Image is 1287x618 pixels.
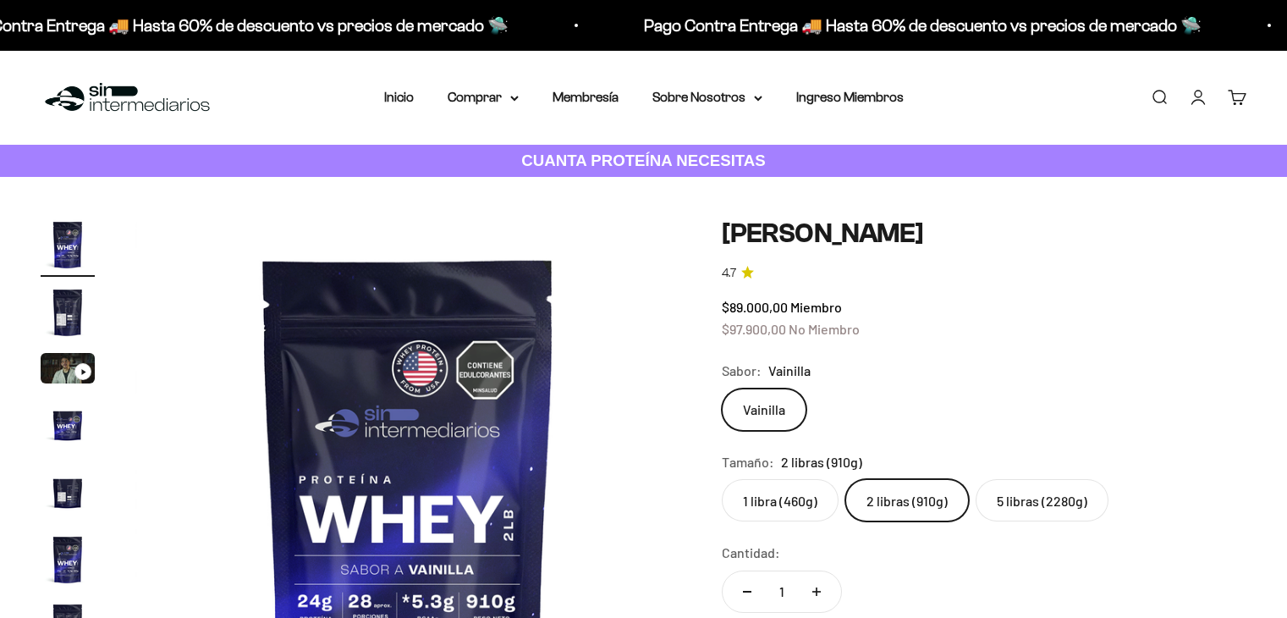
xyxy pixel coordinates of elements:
span: $97.900,00 [722,321,786,337]
button: Ir al artículo 1 [41,218,95,277]
summary: Comprar [448,86,519,108]
span: 4.7 [722,264,736,283]
span: $89.000,00 [722,299,788,315]
span: Miembro [790,299,842,315]
img: Proteína Whey - Vainilla [41,397,95,451]
span: 2 libras (910g) [781,451,862,473]
button: Reducir cantidad [723,571,772,612]
button: Ir al artículo 5 [41,465,95,524]
p: Pago Contra Entrega 🚚 Hasta 60% de descuento vs precios de mercado 🛸 [644,12,1202,39]
img: Proteína Whey - Vainilla [41,218,95,272]
button: Aumentar cantidad [792,571,841,612]
summary: Sobre Nosotros [652,86,762,108]
img: Proteína Whey - Vainilla [41,532,95,587]
a: Inicio [384,90,414,104]
legend: Sabor: [722,360,762,382]
label: Cantidad: [722,542,780,564]
img: Proteína Whey - Vainilla [41,285,95,339]
a: Ingreso Miembros [796,90,904,104]
a: 4.74.7 de 5.0 estrellas [722,264,1246,283]
h1: [PERSON_NAME] [722,218,1246,250]
span: Vainilla [768,360,811,382]
img: Proteína Whey - Vainilla [41,465,95,519]
button: Ir al artículo 6 [41,532,95,592]
strong: CUANTA PROTEÍNA NECESITAS [521,152,766,169]
span: No Miembro [789,321,860,337]
legend: Tamaño: [722,451,774,473]
button: Ir al artículo 2 [41,285,95,345]
a: Membresía [553,90,619,104]
button: Ir al artículo 3 [41,353,95,389]
button: Ir al artículo 4 [41,397,95,456]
